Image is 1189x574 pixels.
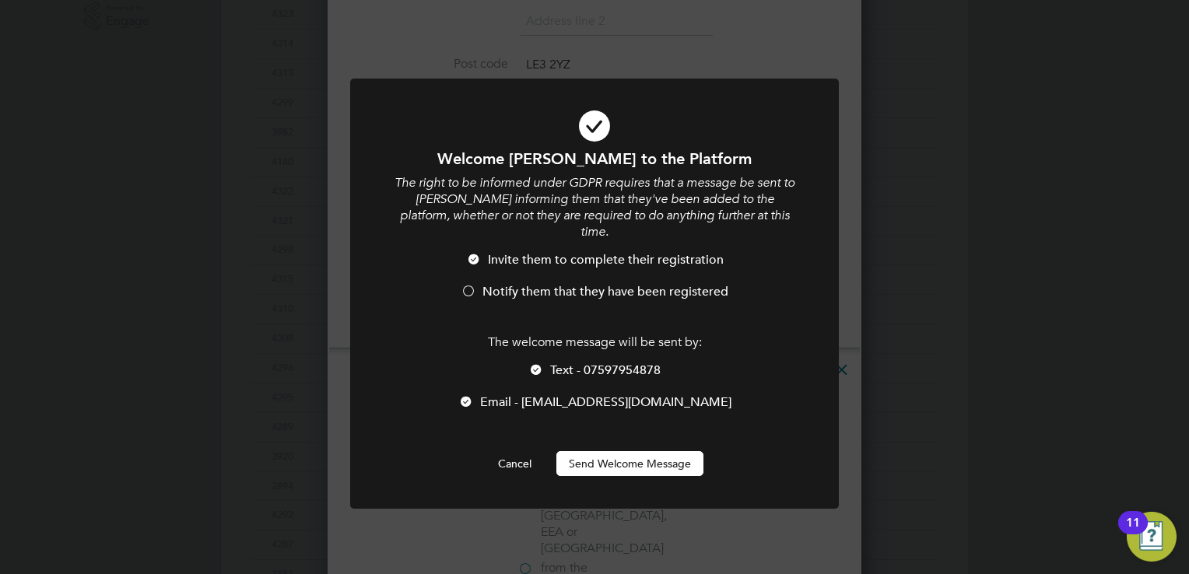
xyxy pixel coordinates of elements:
h1: Welcome [PERSON_NAME] to the Platform [392,149,797,169]
button: Send Welcome Message [556,451,703,476]
span: Email - [EMAIL_ADDRESS][DOMAIN_NAME] [480,394,731,410]
button: Open Resource Center, 11 new notifications [1127,512,1177,562]
span: Invite them to complete their registration [488,252,724,268]
span: Notify them that they have been registered [482,284,728,299]
i: The right to be informed under GDPR requires that a message be sent to [PERSON_NAME] informing th... [395,175,794,239]
div: 11 [1126,523,1140,543]
button: Cancel [486,451,544,476]
span: Text - 07597954878 [550,362,661,378]
p: The welcome message will be sent by: [392,334,797,351]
